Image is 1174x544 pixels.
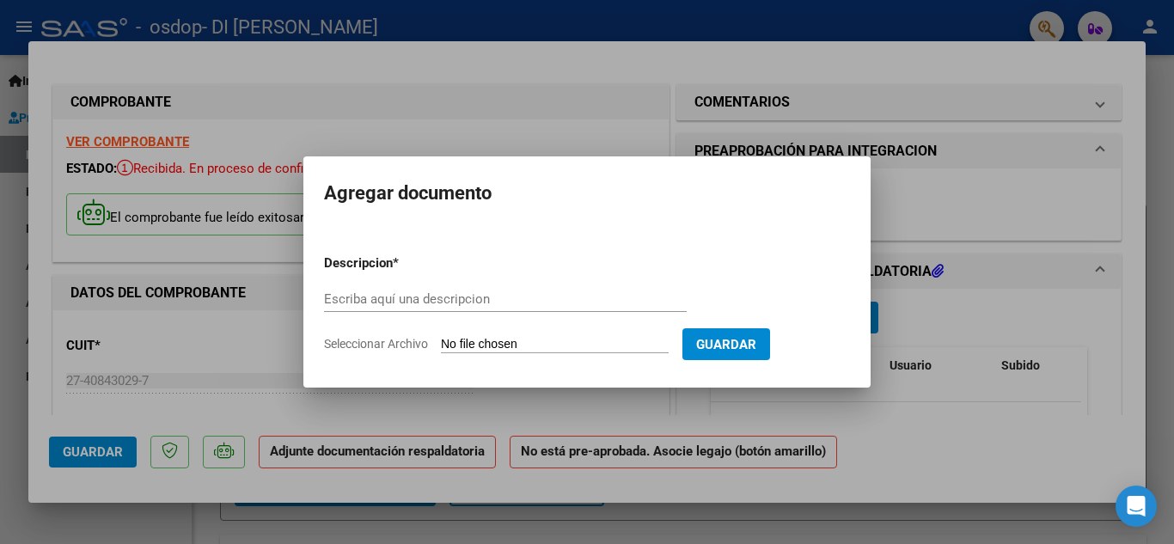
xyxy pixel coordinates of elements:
button: Guardar [682,328,770,360]
div: Open Intercom Messenger [1116,486,1157,527]
h2: Agregar documento [324,177,850,210]
span: Seleccionar Archivo [324,337,428,351]
span: Guardar [696,337,756,352]
p: Descripcion [324,254,482,273]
